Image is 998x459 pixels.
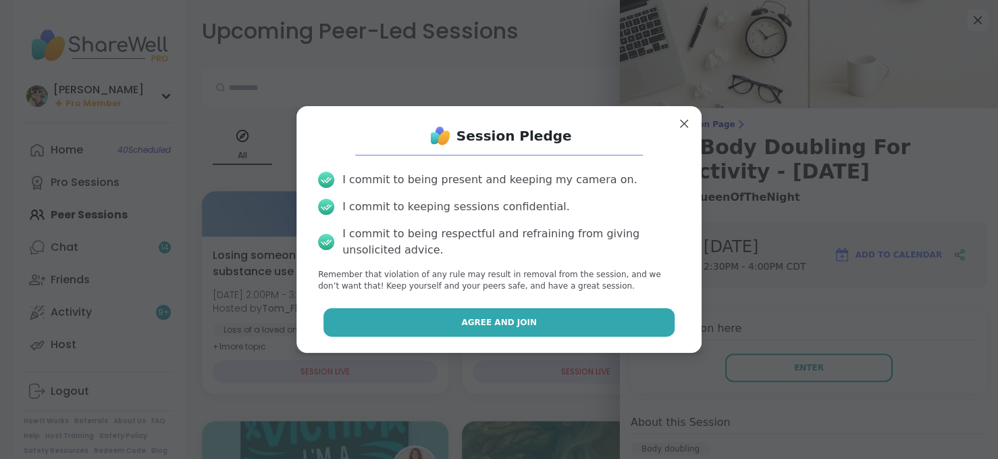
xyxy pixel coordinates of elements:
span: Agree and Join [461,316,537,329]
div: I commit to being respectful and refraining from giving unsolicited advice. [342,226,680,258]
button: Agree and Join [323,308,675,337]
p: Remember that violation of any rule may result in removal from the session, and we don’t want tha... [318,269,680,292]
h1: Session Pledge [456,126,572,145]
img: ShareWell Logo [427,122,454,149]
div: I commit to keeping sessions confidential. [342,199,570,215]
div: I commit to being present and keeping my camera on. [342,172,637,188]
